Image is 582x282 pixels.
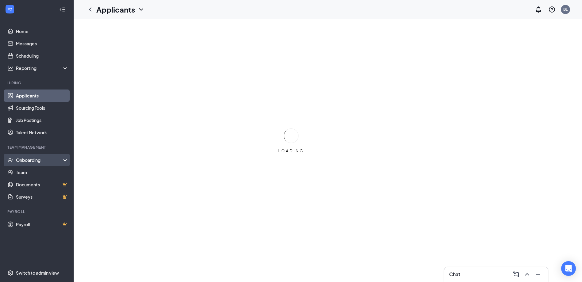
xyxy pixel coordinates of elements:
[16,37,68,50] a: Messages
[96,4,135,15] h1: Applicants
[511,269,521,279] button: ComposeMessage
[548,6,556,13] svg: QuestionInfo
[7,270,13,276] svg: Settings
[7,6,13,12] svg: WorkstreamLogo
[16,90,68,102] a: Applicants
[16,50,68,62] a: Scheduling
[512,271,520,278] svg: ComposeMessage
[7,65,13,71] svg: Analysis
[534,271,542,278] svg: Minimize
[16,178,68,191] a: DocumentsCrown
[449,271,460,278] h3: Chat
[16,270,59,276] div: Switch to admin view
[16,126,68,139] a: Talent Network
[87,6,94,13] svg: ChevronLeft
[16,65,69,71] div: Reporting
[59,6,65,13] svg: Collapse
[16,191,68,203] a: SurveysCrown
[535,6,542,13] svg: Notifications
[16,25,68,37] a: Home
[563,7,568,12] div: BL
[16,102,68,114] a: Sourcing Tools
[561,261,576,276] div: Open Intercom Messenger
[533,269,543,279] button: Minimize
[7,80,67,86] div: Hiring
[276,148,306,154] div: LOADING
[16,166,68,178] a: Team
[16,157,63,163] div: Onboarding
[522,269,532,279] button: ChevronUp
[16,218,68,231] a: PayrollCrown
[7,145,67,150] div: Team Management
[137,6,145,13] svg: ChevronDown
[7,209,67,214] div: Payroll
[523,271,531,278] svg: ChevronUp
[7,157,13,163] svg: UserCheck
[16,114,68,126] a: Job Postings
